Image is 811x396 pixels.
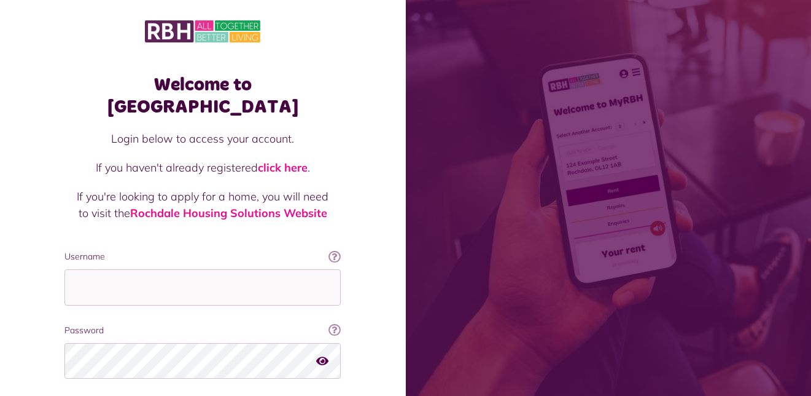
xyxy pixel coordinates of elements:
label: Password [64,324,341,337]
a: Rochdale Housing Solutions Website [130,206,327,220]
p: If you're looking to apply for a home, you will need to visit the [77,188,328,221]
a: click here [258,160,308,175]
p: Login below to access your account. [77,130,328,147]
p: If you haven't already registered . [77,159,328,176]
h1: Welcome to [GEOGRAPHIC_DATA] [64,74,341,118]
img: MyRBH [145,18,260,44]
label: Username [64,250,341,263]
